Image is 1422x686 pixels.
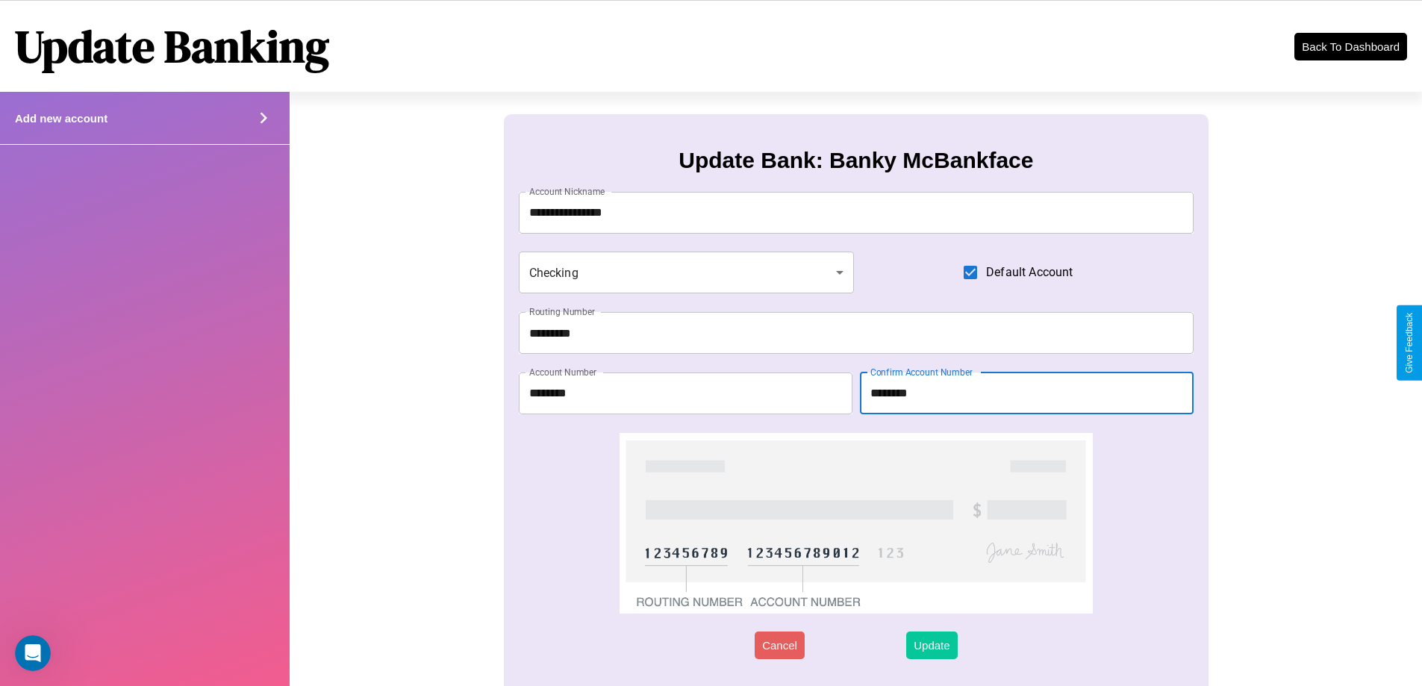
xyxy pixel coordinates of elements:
img: check [620,433,1092,614]
label: Routing Number [529,305,595,318]
label: Confirm Account Number [870,366,973,378]
iframe: Intercom live chat [15,635,51,671]
button: Back To Dashboard [1294,33,1407,60]
span: Default Account [986,264,1073,281]
h1: Update Banking [15,16,329,77]
label: Account Number [529,366,596,378]
button: Cancel [755,632,805,659]
div: Checking [519,252,855,293]
div: Give Feedback [1404,313,1415,373]
label: Account Nickname [529,185,605,198]
button: Update [906,632,957,659]
h3: Update Bank: Banky McBankface [679,148,1033,173]
h4: Add new account [15,112,107,125]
